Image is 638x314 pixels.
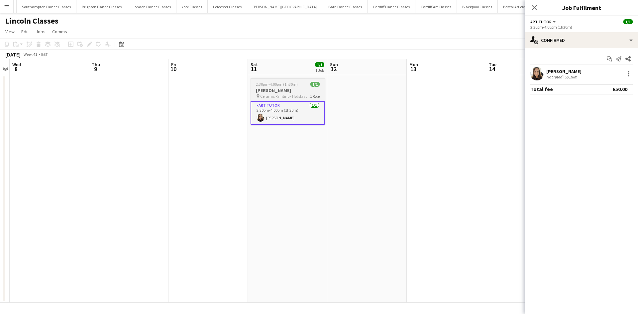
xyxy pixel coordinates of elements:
button: York Classes [176,0,208,13]
div: [DATE] [5,51,21,58]
span: Edit [21,29,29,35]
span: 12 [329,65,338,73]
a: Edit [19,27,32,36]
h1: Lincoln Classes [5,16,58,26]
div: Not rated [546,74,564,79]
span: Tue [489,61,496,67]
a: View [3,27,17,36]
div: 2:30pm-4:00pm (1h30m) [530,25,633,30]
span: 8 [11,65,21,73]
button: Southampton Dance Classes [17,0,76,13]
button: Bath Dance Classes [323,0,368,13]
button: Art Tutor [530,19,557,24]
span: Ceramic Painting - Holiday Inn [260,94,310,99]
span: 1 Role [310,94,320,99]
div: [PERSON_NAME] [546,68,582,74]
span: Wed [12,61,21,67]
span: Sat [251,61,258,67]
span: Art Tutor [530,19,552,24]
span: 10 [170,65,176,73]
div: Total fee [530,86,553,92]
span: 2:30pm-4:00pm (1h30m) [256,82,298,87]
a: Comms [50,27,70,36]
span: Fri [171,61,176,67]
span: Thu [92,61,100,67]
h3: [PERSON_NAME] [251,87,325,93]
button: Cardiff Art Classes [415,0,457,13]
a: Jobs [33,27,48,36]
div: Confirmed [525,32,638,48]
div: £50.00 [612,86,627,92]
button: Leicester Classes [208,0,247,13]
span: 1/1 [315,62,324,67]
button: Blackpool Classes [457,0,498,13]
button: London Dance Classes [127,0,176,13]
div: BST [41,52,48,57]
span: 9 [91,65,100,73]
span: 11 [250,65,258,73]
button: Brighton Dance Classes [76,0,127,13]
span: 1/1 [623,19,633,24]
button: [PERSON_NAME][GEOGRAPHIC_DATA] [247,0,323,13]
app-job-card: 2:30pm-4:00pm (1h30m)1/1[PERSON_NAME] Ceramic Painting - Holiday Inn1 RoleArt Tutor1/12:30pm-4:00... [251,78,325,125]
span: 14 [488,65,496,73]
span: Sun [330,61,338,67]
app-card-role: Art Tutor1/12:30pm-4:00pm (1h30m)[PERSON_NAME] [251,101,325,125]
span: Week 41 [22,52,39,57]
span: 13 [408,65,418,73]
span: Mon [409,61,418,67]
span: Comms [52,29,67,35]
span: Jobs [36,29,46,35]
div: 59.1km [564,74,579,79]
div: 1 Job [315,68,324,73]
span: View [5,29,15,35]
h3: Job Fulfilment [525,3,638,12]
span: 1/1 [310,82,320,87]
button: Cardiff Dance Classes [368,0,415,13]
button: Bristol Art classes [498,0,538,13]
